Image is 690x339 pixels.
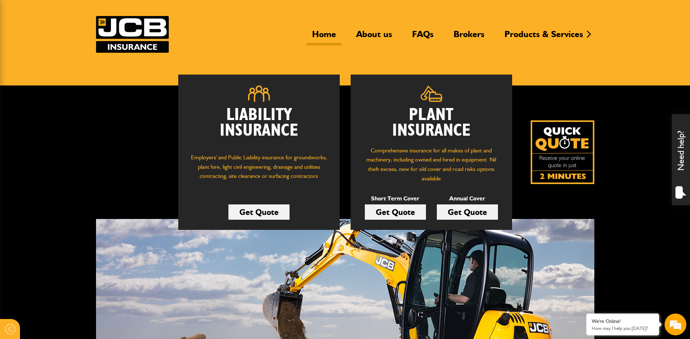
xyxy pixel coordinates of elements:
a: Get Quote [437,204,498,220]
a: FAQs [407,29,439,45]
a: Get Quote [365,204,426,220]
h2: Plant Insurance [362,107,501,139]
p: Employers' and Public Liability insurance for groundworks, plant hire, light civil engineering, d... [189,153,329,188]
p: Annual Cover [437,194,498,203]
img: JCB Insurance Services logo [96,16,169,53]
a: Get your insurance quote isn just 2-minutes [531,120,594,184]
a: JCB Insurance Services [96,16,169,53]
div: We're Online! [592,318,654,324]
a: Get Quote [228,204,290,220]
img: Quick Quote [531,120,594,184]
div: Need help? [672,114,690,205]
h2: Liability Insurance [189,107,329,146]
p: Comprehensive insurance for all makes of plant and machinery, including owned and hired in equipm... [362,146,501,183]
a: Brokers [448,29,490,45]
p: Short Term Cover [365,194,426,203]
p: How may I help you today? [592,326,654,331]
a: About us [351,29,398,45]
a: Home [307,29,342,45]
a: Products & Services [499,29,589,45]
